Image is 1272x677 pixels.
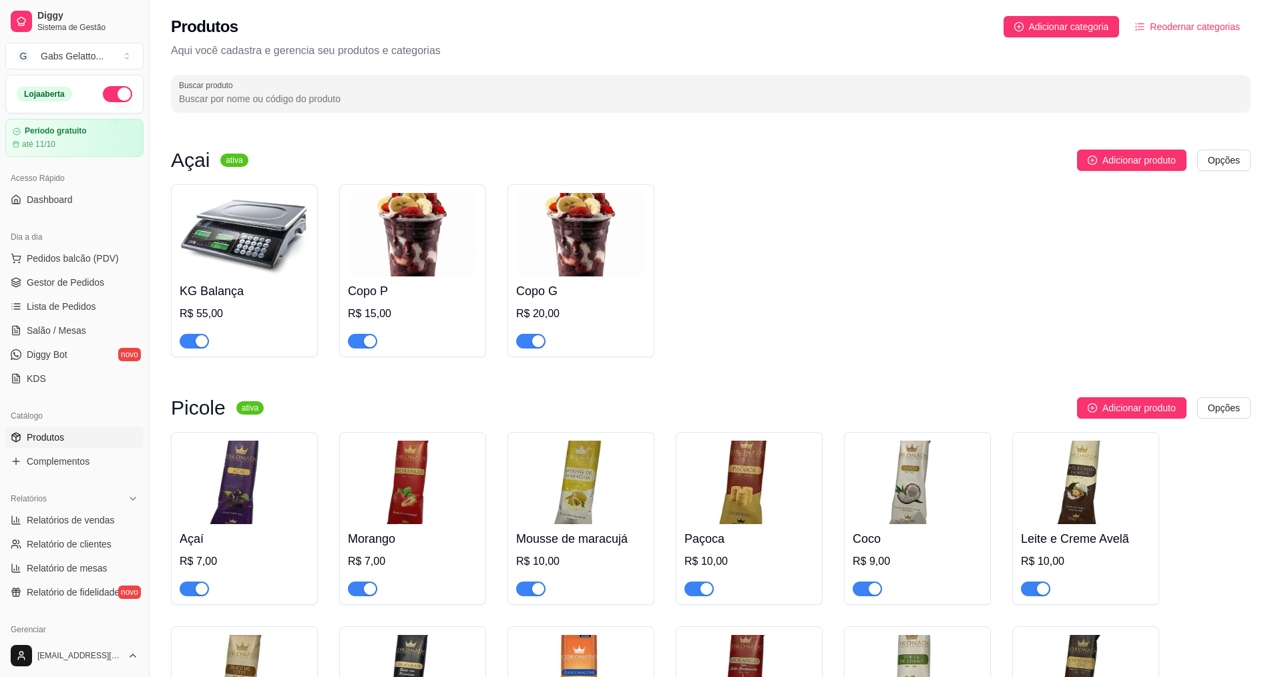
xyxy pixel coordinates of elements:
button: Select a team [5,43,144,69]
h4: KG Balança [180,282,309,300]
div: Loja aberta [17,87,72,101]
span: ordered-list [1135,22,1144,31]
span: Relatório de mesas [27,561,108,575]
div: Gerenciar [5,619,144,640]
a: Dashboard [5,189,144,210]
img: product-image [180,193,309,276]
img: product-image [853,441,982,524]
h4: Leite e Creme Avelã [1021,529,1150,548]
button: Opções [1197,397,1251,419]
p: Aqui você cadastra e gerencia seu produtos e categorias [171,43,1251,59]
span: Adicionar categoria [1029,19,1109,34]
a: Período gratuitoaté 11/10 [5,119,144,157]
a: Relatórios de vendas [5,509,144,531]
button: Opções [1197,150,1251,171]
a: DiggySistema de Gestão [5,5,144,37]
button: Reodernar categorias [1124,16,1251,37]
div: R$ 10,00 [684,553,814,570]
h4: Morango [348,529,477,548]
h4: Copo G [516,282,646,300]
h4: Paçoca [684,529,814,548]
button: Alterar Status [103,86,132,102]
div: R$ 15,00 [348,306,477,322]
img: product-image [348,441,477,524]
sup: ativa [236,401,264,415]
a: Gestor de Pedidos [5,272,144,293]
span: Gestor de Pedidos [27,276,104,289]
span: Sistema de Gestão [37,22,138,33]
img: product-image [180,441,309,524]
sup: ativa [220,154,248,167]
a: Diggy Botnovo [5,344,144,365]
button: Pedidos balcão (PDV) [5,248,144,269]
a: Complementos [5,451,144,472]
h3: Picole [171,400,226,416]
div: R$ 55,00 [180,306,309,322]
div: R$ 7,00 [180,553,309,570]
span: Opções [1208,401,1240,415]
h2: Produtos [171,16,238,37]
span: Relatório de fidelidade [27,586,120,599]
img: product-image [684,441,814,524]
article: Período gratuito [25,126,87,136]
div: R$ 7,00 [348,553,477,570]
button: Adicionar categoria [1004,16,1120,37]
h4: Copo P [348,282,477,300]
span: Adicionar produto [1102,153,1176,168]
img: product-image [1021,441,1150,524]
h4: Coco [853,529,982,548]
span: Lista de Pedidos [27,300,96,313]
span: Produtos [27,431,64,444]
span: Relatórios [11,493,47,504]
img: product-image [516,441,646,524]
span: Diggy [37,10,138,22]
span: Salão / Mesas [27,324,86,337]
a: KDS [5,368,144,389]
span: plus-circle [1014,22,1024,31]
div: Gabs Gelatto ... [41,49,103,63]
a: Relatório de fidelidadenovo [5,582,144,603]
span: plus-circle [1088,403,1097,413]
div: R$ 20,00 [516,306,646,322]
button: Adicionar produto [1077,397,1187,419]
h4: Mousse de maracujá [516,529,646,548]
a: Relatório de mesas [5,557,144,579]
a: Produtos [5,427,144,448]
div: Dia a dia [5,226,144,248]
span: Dashboard [27,193,73,206]
div: Acesso Rápido [5,168,144,189]
label: Buscar produto [179,79,238,91]
span: plus-circle [1088,156,1097,165]
img: product-image [348,193,477,276]
h4: Açaí [180,529,309,548]
span: G [17,49,30,63]
span: KDS [27,372,46,385]
span: Relatórios de vendas [27,513,115,527]
div: Catálogo [5,405,144,427]
span: Complementos [27,455,89,468]
span: Diggy Bot [27,348,67,361]
div: R$ 10,00 [1021,553,1150,570]
a: Lista de Pedidos [5,296,144,317]
button: Adicionar produto [1077,150,1187,171]
input: Buscar produto [179,92,1243,105]
div: R$ 9,00 [853,553,982,570]
article: até 11/10 [22,139,55,150]
span: Pedidos balcão (PDV) [27,252,119,265]
a: Relatório de clientes [5,533,144,555]
span: [EMAIL_ADDRESS][DOMAIN_NAME] [37,650,122,661]
h3: Açai [171,152,210,168]
button: [EMAIL_ADDRESS][DOMAIN_NAME] [5,640,144,672]
span: Adicionar produto [1102,401,1176,415]
span: Opções [1208,153,1240,168]
a: Salão / Mesas [5,320,144,341]
span: Reodernar categorias [1150,19,1240,34]
img: product-image [516,193,646,276]
span: Relatório de clientes [27,537,112,551]
div: R$ 10,00 [516,553,646,570]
